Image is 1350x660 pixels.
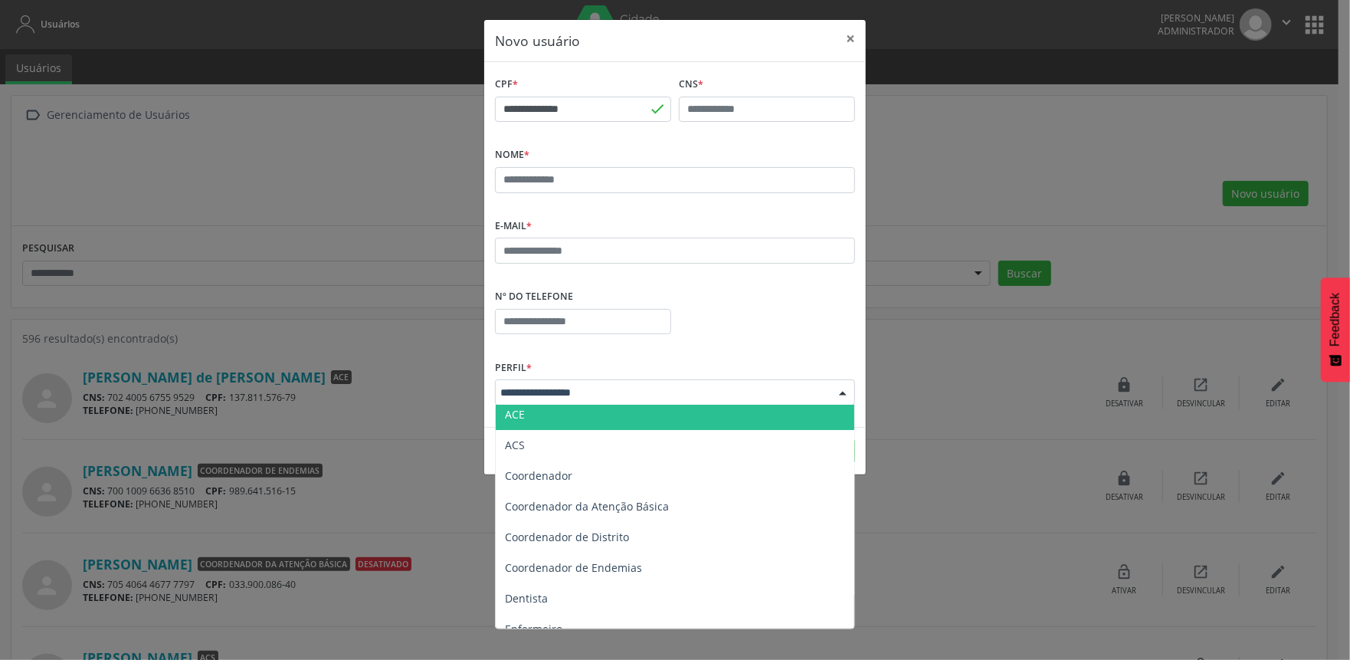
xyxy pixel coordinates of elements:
button: Feedback - Mostrar pesquisa [1321,277,1350,382]
span: ACE [505,407,525,422]
button: Close [835,20,866,57]
label: CNS [679,73,703,97]
span: Coordenador de Endemias [505,560,642,575]
span: Dentista [505,591,548,606]
label: CPF [495,73,518,97]
label: Nome [495,143,529,167]
span: Coordenador da Atenção Básica [505,499,669,514]
h5: Novo usuário [495,31,580,51]
span: Feedback [1329,293,1342,346]
span: done [649,100,666,117]
label: Nº do Telefone [495,285,573,309]
span: Coordenador de Distrito [505,530,629,544]
span: Coordenador [505,468,572,483]
span: ACS [505,438,525,452]
span: Enfermeiro [505,622,562,636]
label: Perfil [495,356,532,379]
label: E-mail [495,215,532,238]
